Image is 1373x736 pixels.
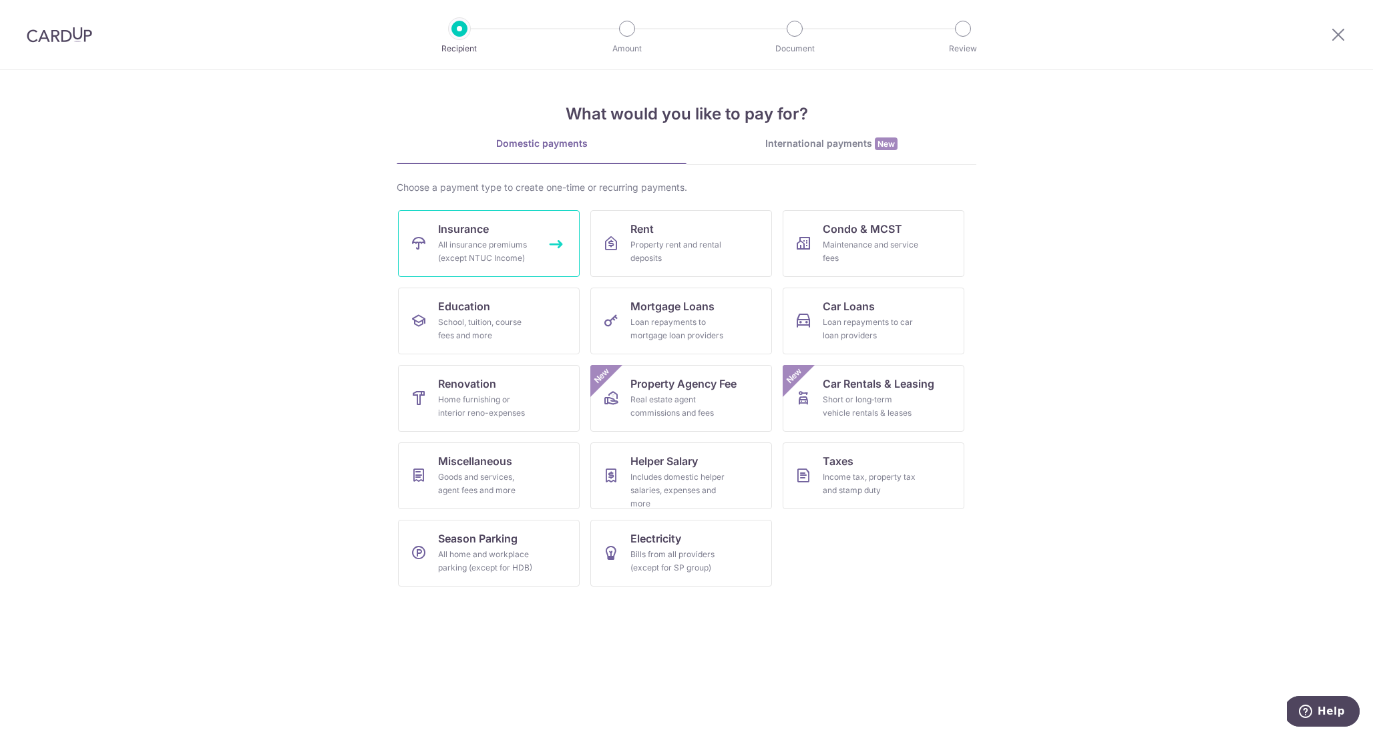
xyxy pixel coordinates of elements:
[630,393,727,420] div: Real estate agent commissions and fees
[438,316,534,342] div: School, tuition, course fees and more
[686,137,976,151] div: International payments
[630,376,737,392] span: Property Agency Fee
[630,470,727,510] div: Includes domestic helper salaries, expenses and more
[914,42,1012,55] p: Review
[591,365,613,387] span: New
[31,9,58,21] span: Help
[823,221,902,237] span: Condo & MCST
[397,102,976,126] h4: What would you like to pay for?
[398,288,580,354] a: EducationSchool, tuition, course fees and more
[630,530,681,546] span: Electricity
[438,238,534,265] div: All insurance premiums (except NTUC Income)
[783,210,964,277] a: Condo & MCSTMaintenance and service fees
[823,393,919,420] div: Short or long‑term vehicle rentals & leases
[590,288,772,354] a: Mortgage LoansLoan repayments to mortgage loan providers
[823,316,919,342] div: Loan repayments to car loan providers
[398,210,580,277] a: InsuranceAll insurance premiums (except NTUC Income)
[438,470,534,497] div: Goods and services, agent fees and more
[590,210,772,277] a: RentProperty rent and rental deposits
[875,137,898,150] span: New
[438,376,496,392] span: Renovation
[1287,696,1360,729] iframe: Opens a widget where you can find more information
[398,365,580,432] a: RenovationHome furnishing or interior reno-expenses
[438,453,512,469] span: Miscellaneous
[783,365,964,432] a: Car Rentals & LeasingShort or long‑term vehicle rentals & leasesNew
[630,548,727,575] div: Bills from all providers (except for SP group)
[630,221,654,237] span: Rent
[590,365,772,432] a: Property Agency FeeReal estate agent commissions and feesNew
[630,453,698,469] span: Helper Salary
[398,442,580,509] a: MiscellaneousGoods and services, agent fees and more
[438,548,534,575] div: All home and workplace parking (except for HDB)
[590,520,772,587] a: ElectricityBills from all providers (except for SP group)
[590,442,772,509] a: Helper SalaryIncludes domestic helper salaries, expenses and more
[410,42,509,55] p: Recipient
[745,42,844,55] p: Document
[438,530,518,546] span: Season Parking
[630,298,715,314] span: Mortgage Loans
[783,365,805,387] span: New
[397,137,686,150] div: Domestic payments
[823,453,853,469] span: Taxes
[397,181,976,194] div: Choose a payment type to create one-time or recurring payments.
[823,298,875,314] span: Car Loans
[783,288,964,354] a: Car LoansLoan repayments to car loan providers
[27,27,92,43] img: CardUp
[438,221,489,237] span: Insurance
[578,42,676,55] p: Amount
[398,520,580,587] a: Season ParkingAll home and workplace parking (except for HDB)
[438,298,490,314] span: Education
[438,393,534,420] div: Home furnishing or interior reno-expenses
[783,442,964,509] a: TaxesIncome tax, property tax and stamp duty
[630,316,727,342] div: Loan repayments to mortgage loan providers
[823,376,934,392] span: Car Rentals & Leasing
[823,238,919,265] div: Maintenance and service fees
[823,470,919,497] div: Income tax, property tax and stamp duty
[630,238,727,265] div: Property rent and rental deposits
